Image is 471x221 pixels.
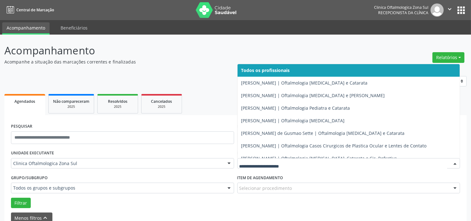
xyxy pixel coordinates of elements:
[374,5,428,10] div: Clinica Oftalmologica Zona Sul
[241,80,368,86] span: [PERSON_NAME] | Oftalmologia [MEDICAL_DATA] e Catarata
[4,5,54,15] a: Central de Marcação
[446,6,453,13] i: 
[4,43,328,58] p: Acompanhamento
[16,7,54,13] span: Central de Marcação
[241,143,427,149] span: [PERSON_NAME] | Oftalmologia Casos Cirurgicos de Plastica Ocular e Lentes de Contato
[241,155,397,161] span: [PERSON_NAME] | Oftalmologia [MEDICAL_DATA], Catarata e Cir. Refrativa
[4,58,328,65] p: Acompanhe a situação das marcações correntes e finalizadas
[241,67,290,73] span: Todos os profissionais
[241,105,350,111] span: [PERSON_NAME] | Oftalmologia Pediatra e Catarata
[14,99,35,104] span: Agendados
[53,104,89,109] div: 2025
[151,99,172,104] span: Cancelados
[53,99,89,104] span: Não compareceram
[108,99,127,104] span: Resolvidos
[11,122,32,131] label: PESQUISAR
[102,104,133,109] div: 2025
[431,3,444,17] img: img
[241,118,345,124] span: [PERSON_NAME] | Oftalmologia [MEDICAL_DATA]
[241,130,405,136] span: [PERSON_NAME] de Gusmao Sette | Oftalmologia [MEDICAL_DATA] e Catarata
[239,185,292,191] span: Selecionar procedimento
[13,160,221,167] span: Clinica Oftalmologica Zona Sul
[456,5,467,16] button: apps
[237,173,283,183] label: Item de agendamento
[11,173,48,183] label: Grupo/Subgrupo
[11,148,54,158] label: UNIDADE EXECUTANTE
[13,185,221,191] span: Todos os grupos e subgrupos
[146,104,177,109] div: 2025
[2,22,50,35] a: Acompanhamento
[432,52,464,63] button: Relatórios
[56,22,92,33] a: Beneficiários
[378,10,428,15] span: Recepcionista da clínica
[11,198,31,208] button: Filtrar
[241,92,385,98] span: [PERSON_NAME] | Oftalmologia [MEDICAL_DATA] e [PERSON_NAME]
[444,3,456,17] button: 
